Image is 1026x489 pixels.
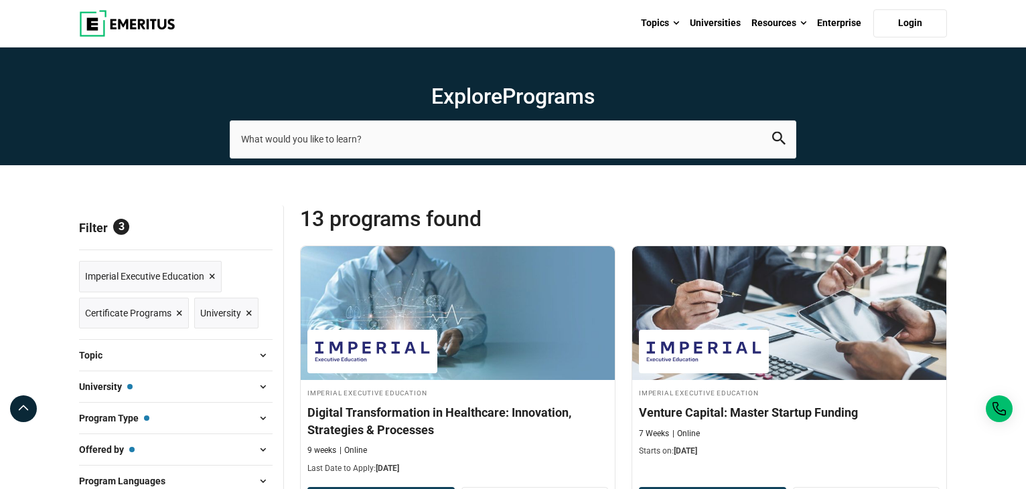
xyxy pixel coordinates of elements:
[502,84,595,109] span: Programs
[639,387,940,398] h4: Imperial Executive Education
[79,345,273,365] button: Topic
[113,219,129,235] span: 3
[79,205,273,250] p: Filter
[301,246,615,380] img: Digital Transformation in Healthcare: Innovation, Strategies & Processes | Online Digital Transfo...
[79,442,135,457] span: Offered by
[79,379,133,394] span: University
[632,246,946,464] a: Finance Course by Imperial Executive Education - September 18, 2025 Imperial Executive Education ...
[231,221,273,238] a: Reset all
[340,445,367,456] p: Online
[176,304,183,323] span: ×
[672,428,700,439] p: Online
[314,336,431,367] img: Imperial Executive Education
[674,446,697,456] span: [DATE]
[307,463,608,474] p: Last Date to Apply:
[639,446,940,457] p: Starts on:
[772,135,786,148] a: search
[200,306,241,320] span: University
[307,387,608,398] h4: Imperial Executive Education
[307,404,608,437] h4: Digital Transformation in Healthcare: Innovation, Strategies & Processes
[246,304,252,323] span: ×
[307,445,336,456] p: 9 weeks
[873,9,947,37] a: Login
[85,269,204,284] span: Imperial Executive Education
[209,267,216,286] span: ×
[376,464,399,473] span: [DATE]
[79,298,189,329] a: Certificate Programs ×
[230,83,796,110] h1: Explore
[639,404,940,421] h4: Venture Capital: Master Startup Funding
[79,377,273,397] button: University
[230,120,796,158] input: search-page
[79,408,273,428] button: Program Type
[646,336,762,367] img: Imperial Executive Education
[79,261,222,292] a: Imperial Executive Education ×
[79,348,113,363] span: Topic
[772,132,786,147] button: search
[79,411,149,425] span: Program Type
[300,205,624,232] span: 13 Programs found
[79,439,273,460] button: Offered by
[301,246,615,481] a: Digital Transformation Course by Imperial Executive Education - September 18, 2025 Imperial Execu...
[85,306,171,320] span: Certificate Programs
[79,474,176,488] span: Program Languages
[632,246,946,380] img: Venture Capital: Master Startup Funding | Online Finance Course
[639,428,669,439] p: 7 Weeks
[194,298,259,329] a: University ×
